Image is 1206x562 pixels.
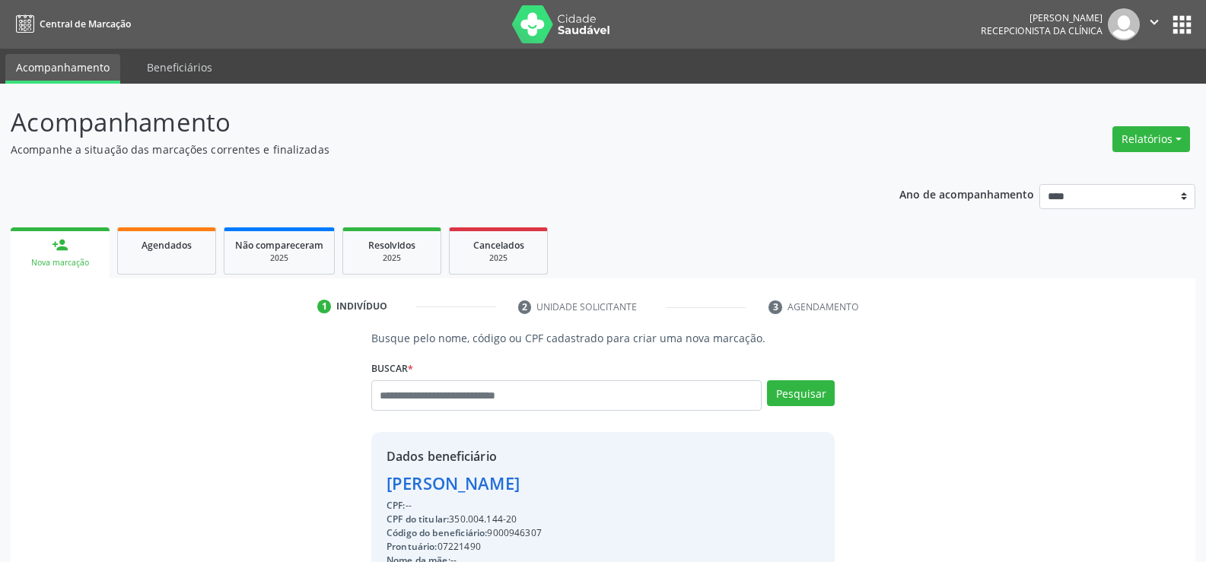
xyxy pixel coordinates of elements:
div: Indivíduo [336,300,387,313]
span: Recepcionista da clínica [981,24,1103,37]
p: Acompanhamento [11,103,840,141]
div: person_add [52,237,68,253]
div: 9000946307 [387,526,698,540]
span: Código do beneficiário: [387,526,487,539]
span: Cancelados [473,239,524,252]
button: Pesquisar [767,380,835,406]
span: CPF: [387,499,406,512]
p: Ano de acompanhamento [899,184,1034,203]
button: Relatórios [1112,126,1190,152]
div: 2025 [460,252,536,264]
span: Não compareceram [235,239,323,252]
span: Resolvidos [368,239,415,252]
div: 2025 [354,252,430,264]
div: -- [387,499,698,513]
div: 07221490 [387,540,698,554]
a: Central de Marcação [11,11,131,37]
div: 350.004.144-20 [387,513,698,526]
i:  [1146,14,1163,30]
div: 1 [317,300,331,313]
span: Agendados [142,239,192,252]
a: Beneficiários [136,54,223,81]
button:  [1140,8,1169,40]
div: 2025 [235,252,323,264]
div: Nova marcação [21,257,99,268]
span: Central de Marcação [40,17,131,30]
img: img [1108,8,1140,40]
div: [PERSON_NAME] [981,11,1103,24]
p: Acompanhe a situação das marcações correntes e finalizadas [11,141,840,157]
a: Acompanhamento [5,54,120,84]
label: Buscar [371,357,413,380]
div: [PERSON_NAME] [387,471,698,496]
span: Prontuário: [387,540,438,553]
span: CPF do titular: [387,513,449,525]
button: apps [1169,11,1195,38]
p: Busque pelo nome, código ou CPF cadastrado para criar uma nova marcação. [371,330,835,346]
div: Dados beneficiário [387,447,698,465]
